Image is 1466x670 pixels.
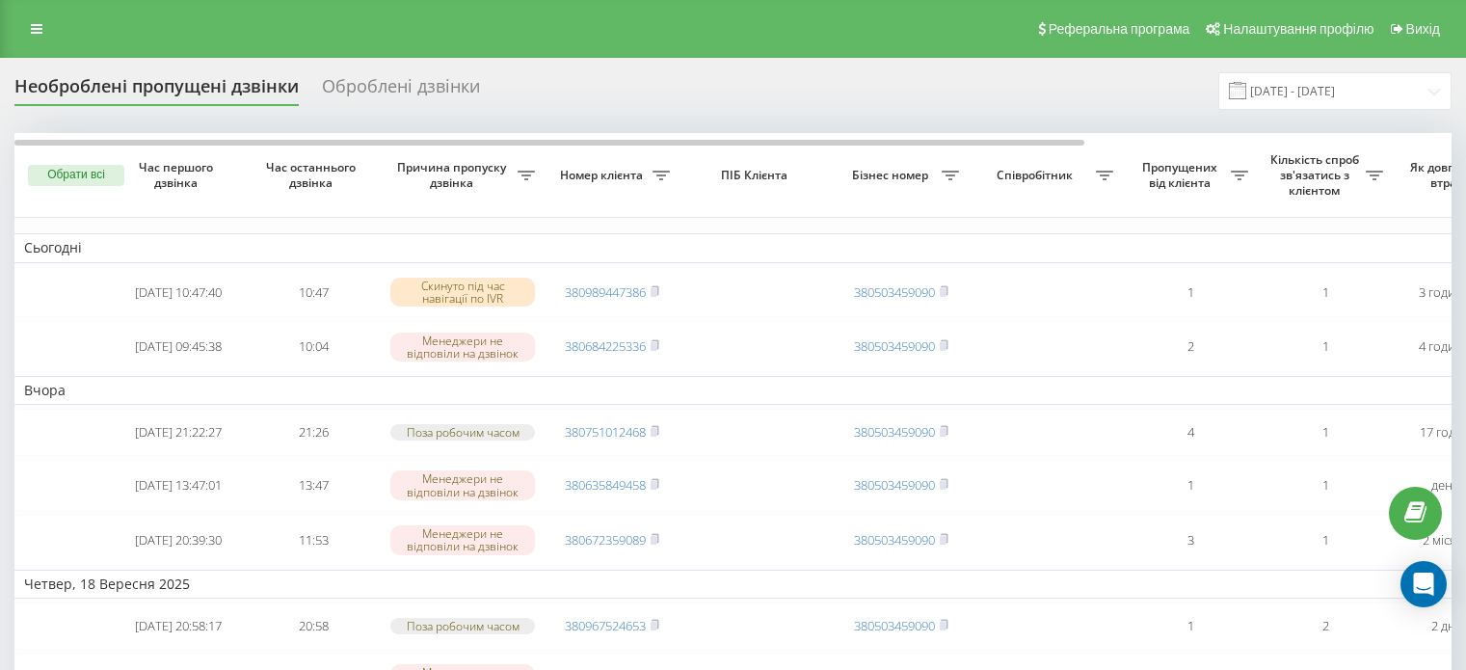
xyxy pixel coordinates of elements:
[1406,21,1440,37] span: Вихід
[565,423,646,441] a: 380751012468
[246,267,381,318] td: 10:47
[111,321,246,372] td: [DATE] 09:45:38
[111,460,246,511] td: [DATE] 13:47:01
[1123,321,1258,372] td: 2
[1223,21,1373,37] span: Налаштування профілю
[246,409,381,456] td: 21:26
[390,160,518,190] span: Причина пропуску дзвінка
[390,525,535,554] div: Менеджери не відповіли на дзвінок
[854,476,935,494] a: 380503459090
[1258,603,1393,650] td: 2
[390,333,535,362] div: Менеджери не відповіли на дзвінок
[1258,267,1393,318] td: 1
[696,168,817,183] span: ПІБ Клієнта
[1258,321,1393,372] td: 1
[111,603,246,650] td: [DATE] 20:58:17
[554,168,653,183] span: Номер клієнта
[246,515,381,566] td: 11:53
[565,283,646,301] a: 380989447386
[854,617,935,634] a: 380503459090
[14,76,299,106] div: Необроблені пропущені дзвінки
[28,165,124,186] button: Обрати всі
[246,460,381,511] td: 13:47
[1123,515,1258,566] td: 3
[1258,409,1393,456] td: 1
[1123,603,1258,650] td: 1
[1267,152,1366,198] span: Кількість спроб зв'язатись з клієнтом
[390,618,535,634] div: Поза робочим часом
[565,617,646,634] a: 380967524653
[261,160,365,190] span: Час останнього дзвінка
[390,278,535,307] div: Скинуто під час навігації по IVR
[322,76,480,106] div: Оброблені дзвінки
[1123,409,1258,456] td: 4
[390,424,535,441] div: Поза робочим часом
[246,603,381,650] td: 20:58
[843,168,942,183] span: Бізнес номер
[111,515,246,566] td: [DATE] 20:39:30
[565,476,646,494] a: 380635849458
[978,168,1096,183] span: Співробітник
[1123,460,1258,511] td: 1
[1258,460,1393,511] td: 1
[111,267,246,318] td: [DATE] 10:47:40
[854,337,935,355] a: 380503459090
[565,337,646,355] a: 380684225336
[1258,515,1393,566] td: 1
[1049,21,1190,37] span: Реферальна програма
[854,531,935,549] a: 380503459090
[246,321,381,372] td: 10:04
[1133,160,1231,190] span: Пропущених від клієнта
[1123,267,1258,318] td: 1
[1400,561,1447,607] div: Open Intercom Messenger
[111,409,246,456] td: [DATE] 21:22:27
[854,283,935,301] a: 380503459090
[390,470,535,499] div: Менеджери не відповіли на дзвінок
[126,160,230,190] span: Час першого дзвінка
[565,531,646,549] a: 380672359089
[854,423,935,441] a: 380503459090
